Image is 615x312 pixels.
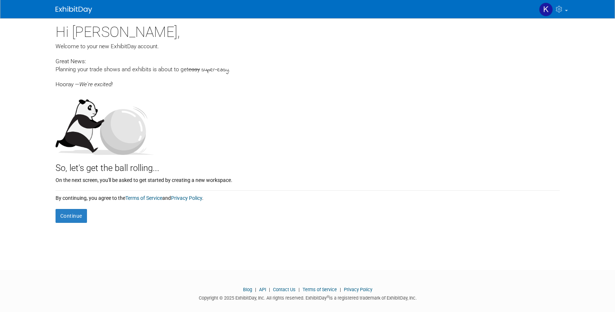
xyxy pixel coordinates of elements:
div: Welcome to your new ExhibitDay account. [56,42,560,50]
span: We're excited! [79,81,113,88]
a: Privacy Policy [171,195,202,201]
sup: ® [327,295,329,299]
img: Kelly Fahy [539,3,553,16]
span: super-easy [201,66,229,74]
span: | [338,287,343,292]
a: API [259,287,266,292]
div: Hi [PERSON_NAME], [56,18,560,42]
div: By continuing, you agree to the and . [56,191,560,202]
div: On the next screen, you'll be asked to get started by creating a new workspace. [56,175,560,184]
a: Contact Us [273,287,296,292]
span: easy [189,66,200,73]
div: So, let's get the ball rolling... [56,155,560,175]
div: Hooray — [56,74,560,88]
div: Great News: [56,57,560,65]
a: Blog [243,287,252,292]
span: | [253,287,258,292]
img: ExhibitDay [56,6,92,14]
button: Continue [56,209,87,223]
span: | [297,287,301,292]
span: | [267,287,272,292]
a: Terms of Service [303,287,337,292]
a: Terms of Service [125,195,162,201]
a: Privacy Policy [344,287,372,292]
img: Let's get the ball rolling [56,92,154,155]
div: Planning your trade shows and exhibits is about to get . [56,65,560,74]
